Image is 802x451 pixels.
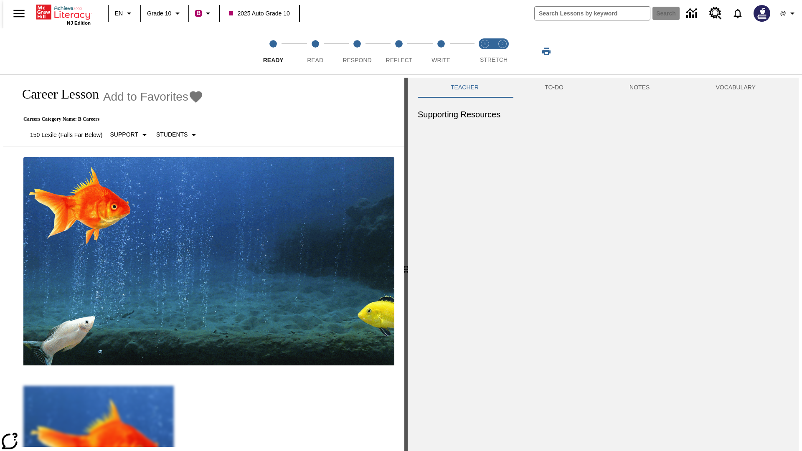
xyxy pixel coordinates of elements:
[229,9,289,18] span: 2025 Auto Grade 10
[249,28,297,74] button: Ready step 1 of 5
[780,9,786,18] span: @
[408,78,799,451] div: activity
[749,3,775,24] button: Select a new avatar
[512,78,596,98] button: TO-DO
[36,3,91,25] div: Home
[417,28,465,74] button: Write step 5 of 5
[196,8,200,18] span: B
[501,42,503,46] text: 2
[144,6,186,21] button: Grade: Grade 10, Select a grade
[343,57,371,63] span: Respond
[291,28,339,74] button: Read step 2 of 5
[681,2,704,25] a: Data Center
[490,28,515,74] button: Stretch Respond step 2 of 2
[418,78,512,98] button: Teacher
[115,9,123,18] span: EN
[775,6,802,21] button: Profile/Settings
[13,116,203,122] p: Careers Category Name: B Careers
[263,57,284,63] span: Ready
[533,44,560,59] button: Print
[683,78,789,98] button: VOCABULARY
[110,130,138,139] p: Support
[153,127,202,142] button: Select Student
[418,78,789,98] div: Instructional Panel Tabs
[20,131,103,139] p: 150 Lexile (Falls Far Below)
[484,42,486,46] text: 1
[431,57,450,63] span: Write
[535,7,650,20] input: search field
[596,78,683,98] button: NOTES
[754,5,770,22] img: Avatar
[7,1,31,26] button: Open side menu
[107,127,153,142] button: Scaffolds, Support
[103,90,188,104] span: Add to Favorites
[375,28,423,74] button: Reflect step 4 of 5
[156,130,188,139] p: Students
[147,9,171,18] span: Grade 10
[704,2,727,25] a: Resource Center, Will open in new tab
[307,57,323,63] span: Read
[23,157,394,366] img: fish
[473,28,497,74] button: Stretch Read step 1 of 2
[192,6,216,21] button: Boost Class color is violet red. Change class color
[333,28,381,74] button: Respond step 3 of 5
[111,6,138,21] button: Language: EN, Select a language
[3,78,404,447] div: reading
[386,57,413,63] span: Reflect
[727,3,749,24] a: Notifications
[13,86,99,102] h1: Career Lesson
[418,108,789,121] h6: Supporting Resources
[103,89,203,104] button: Add to Favorites - Career Lesson
[480,56,508,63] span: STRETCH
[67,20,91,25] span: NJ Edition
[404,78,408,451] div: Press Enter or Spacebar and then press right and left arrow keys to move the slider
